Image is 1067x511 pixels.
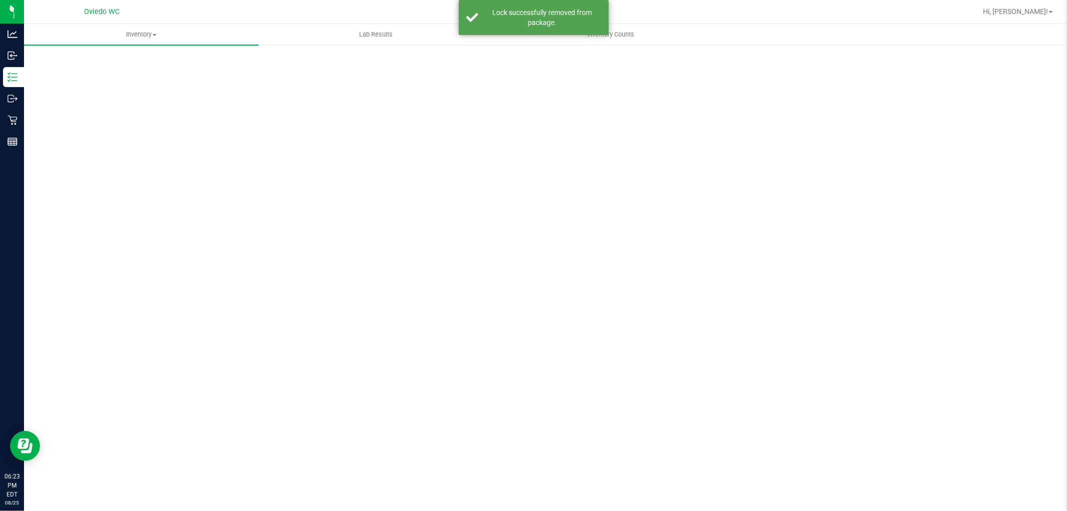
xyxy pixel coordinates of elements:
inline-svg: Outbound [8,94,18,104]
p: 06:23 PM EDT [5,472,20,499]
inline-svg: Inventory [8,72,18,82]
a: Inventory Counts [493,24,728,45]
inline-svg: Inbound [8,51,18,61]
iframe: Resource center [10,431,40,461]
a: Inventory [24,24,259,45]
inline-svg: Reports [8,137,18,147]
span: Lab Results [346,30,406,39]
span: Oviedo WC [85,8,120,16]
inline-svg: Analytics [8,29,18,39]
p: 08/25 [5,499,20,506]
div: Lock successfully removed from package. [484,8,601,28]
span: Hi, [PERSON_NAME]! [983,8,1048,16]
span: Inventory [24,30,259,39]
a: Lab Results [259,24,493,45]
inline-svg: Retail [8,115,18,125]
span: Inventory Counts [574,30,648,39]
